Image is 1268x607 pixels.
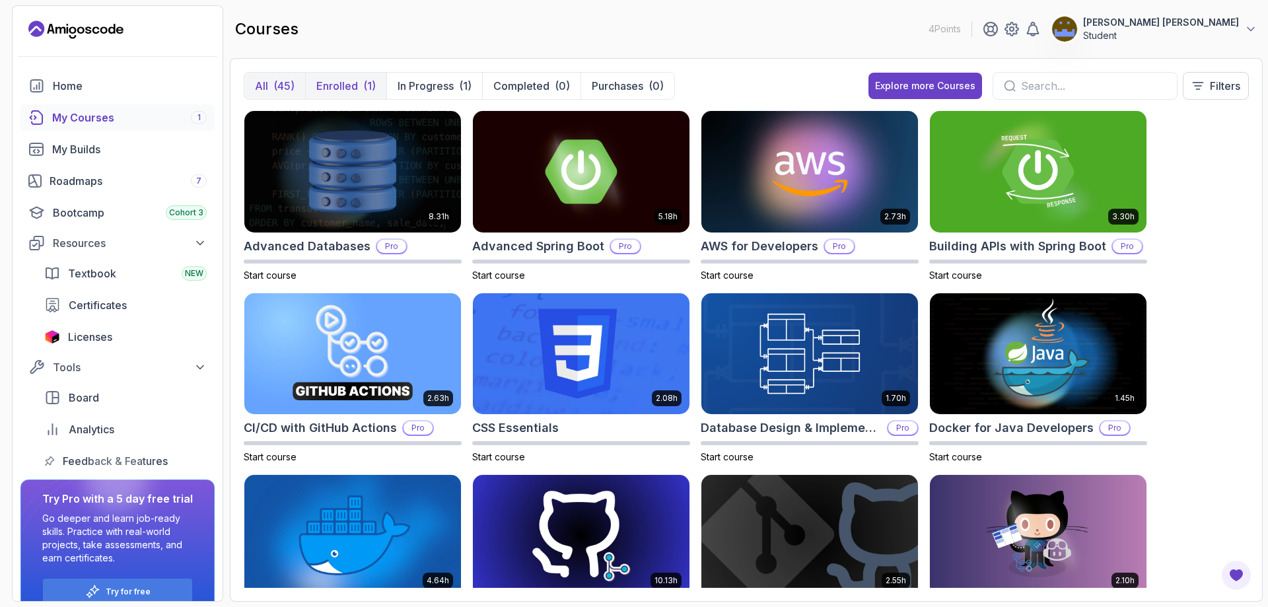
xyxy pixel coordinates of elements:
[52,110,207,125] div: My Courses
[106,587,151,597] p: Try for free
[701,451,754,462] span: Start course
[930,293,1146,415] img: Docker for Java Developers card
[1112,211,1135,222] p: 3.30h
[701,419,882,437] h2: Database Design & Implementation
[701,237,818,256] h2: AWS for Developers
[701,293,918,415] img: Database Design & Implementation card
[53,205,207,221] div: Bootcamp
[1220,559,1252,591] button: Open Feedback Button
[53,235,207,251] div: Resources
[472,237,604,256] h2: Advanced Spring Boot
[244,73,305,99] button: All(45)
[592,78,643,94] p: Purchases
[429,211,449,222] p: 8.31h
[472,451,525,462] span: Start course
[1083,29,1239,42] p: Student
[69,297,127,313] span: Certificates
[658,211,678,222] p: 5.18h
[53,359,207,375] div: Tools
[875,79,975,92] div: Explore more Courses
[20,231,215,255] button: Resources
[169,207,203,218] span: Cohort 3
[886,393,906,404] p: 1.70h
[482,73,581,99] button: Completed(0)
[656,393,678,404] p: 2.08h
[36,324,215,350] a: licenses
[888,421,917,435] p: Pro
[386,73,482,99] button: In Progress(1)
[472,269,525,281] span: Start course
[929,269,982,281] span: Start course
[1113,240,1142,253] p: Pro
[244,419,397,437] h2: CI/CD with GitHub Actions
[273,78,295,94] div: (45)
[44,330,60,343] img: jetbrains icon
[52,141,207,157] div: My Builds
[1100,421,1129,435] p: Pro
[197,112,201,123] span: 1
[701,111,918,232] img: AWS for Developers card
[42,512,193,565] p: Go deeper and learn job-ready skills. Practice with real-world projects, take assessments, and ea...
[244,237,370,256] h2: Advanced Databases
[305,73,386,99] button: Enrolled(1)
[581,73,674,99] button: Purchases(0)
[36,292,215,318] a: certificates
[459,78,472,94] div: (1)
[929,237,1106,256] h2: Building APIs with Spring Boot
[42,578,193,605] button: Try for free
[196,176,201,186] span: 7
[701,475,918,596] img: Git & GitHub Fundamentals card
[930,475,1146,596] img: GitHub Toolkit card
[377,240,406,253] p: Pro
[929,22,961,36] p: 4 Points
[1051,16,1257,42] button: user profile image[PERSON_NAME] [PERSON_NAME]Student
[244,269,297,281] span: Start course
[701,269,754,281] span: Start course
[555,78,570,94] div: (0)
[649,78,664,94] div: (0)
[611,240,640,253] p: Pro
[20,168,215,194] a: roadmaps
[20,355,215,379] button: Tools
[398,78,454,94] p: In Progress
[244,475,461,596] img: Docker For Professionals card
[404,421,433,435] p: Pro
[363,78,376,94] div: (1)
[473,475,689,596] img: Git for Professionals card
[68,266,116,281] span: Textbook
[20,104,215,131] a: courses
[1183,72,1249,100] button: Filters
[255,78,268,94] p: All
[69,390,99,406] span: Board
[244,293,461,415] img: CI/CD with GitHub Actions card
[929,451,982,462] span: Start course
[316,78,358,94] p: Enrolled
[244,111,461,232] img: Advanced Databases card
[20,136,215,162] a: builds
[185,268,203,279] span: NEW
[36,448,215,474] a: feedback
[930,111,1146,232] img: Building APIs with Spring Boot card
[28,19,123,40] a: Landing page
[929,419,1094,437] h2: Docker for Java Developers
[473,293,689,415] img: CSS Essentials card
[654,575,678,586] p: 10.13h
[235,18,299,40] h2: courses
[1021,78,1166,94] input: Search...
[427,393,449,404] p: 2.63h
[20,73,215,99] a: home
[53,78,207,94] div: Home
[868,73,982,99] button: Explore more Courses
[493,78,549,94] p: Completed
[473,111,689,232] img: Advanced Spring Boot card
[1210,78,1240,94] p: Filters
[1115,575,1135,586] p: 2.10h
[884,211,906,222] p: 2.73h
[20,199,215,226] a: bootcamp
[427,575,449,586] p: 4.64h
[69,421,114,437] span: Analytics
[63,453,168,469] span: Feedback & Features
[244,451,297,462] span: Start course
[472,419,559,437] h2: CSS Essentials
